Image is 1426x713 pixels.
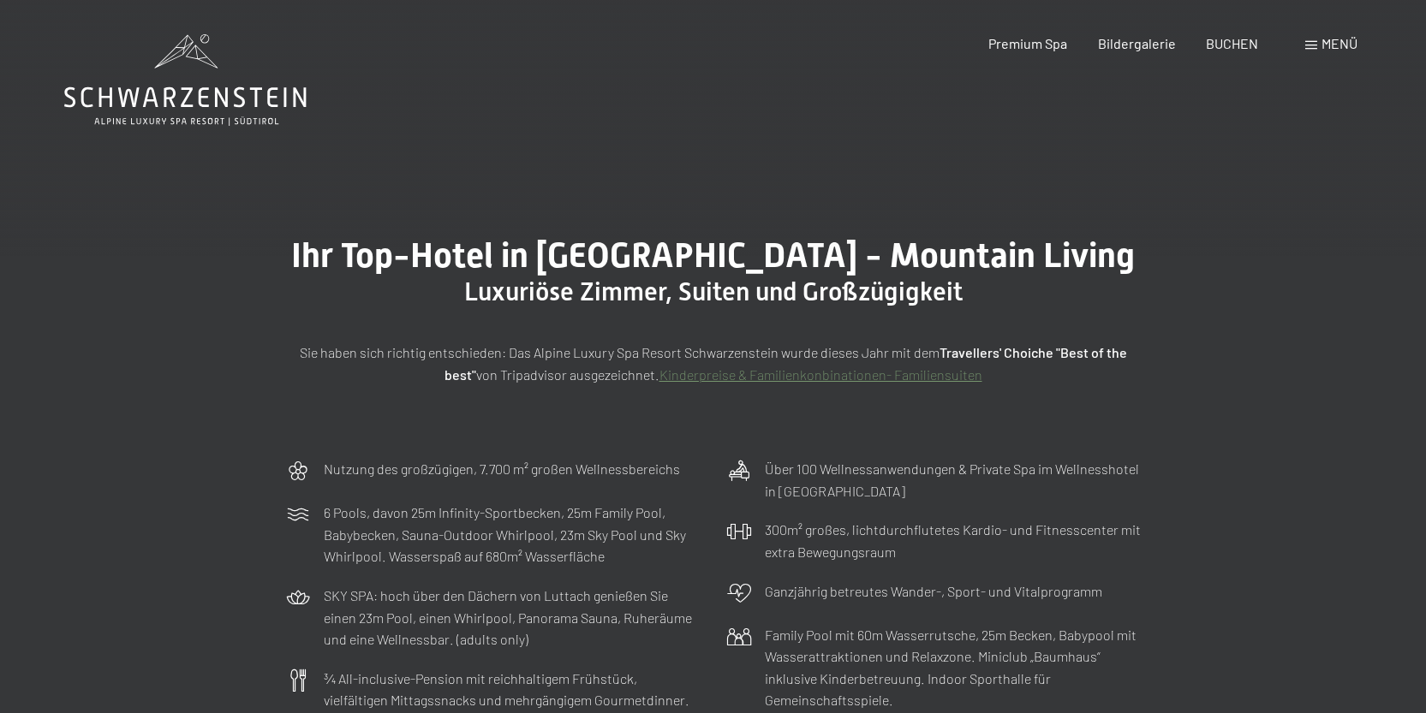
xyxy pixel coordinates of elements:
[988,35,1067,51] a: Premium Spa
[765,519,1142,562] p: 300m² großes, lichtdurchflutetes Kardio- und Fitnesscenter mit extra Bewegungsraum
[765,624,1142,711] p: Family Pool mit 60m Wasserrutsche, 25m Becken, Babypool mit Wasserattraktionen und Relaxzone. Min...
[324,502,701,567] p: 6 Pools, davon 25m Infinity-Sportbecken, 25m Family Pool, Babybecken, Sauna-Outdoor Whirlpool, 23...
[291,235,1135,276] span: Ihr Top-Hotel in [GEOGRAPHIC_DATA] - Mountain Living
[445,344,1127,383] strong: Travellers' Choiche "Best of the best"
[464,276,963,306] span: Luxuriöse Zimmer, Suiten und Großzügigkeit
[1322,35,1357,51] span: Menü
[285,342,1142,385] p: Sie haben sich richtig entschieden: Das Alpine Luxury Spa Resort Schwarzenstein wurde dieses Jahr...
[324,458,680,480] p: Nutzung des großzügigen, 7.700 m² großen Wellnessbereichs
[324,585,701,651] p: SKY SPA: hoch über den Dächern von Luttach genießen Sie einen 23m Pool, einen Whirlpool, Panorama...
[659,366,982,383] a: Kinderpreise & Familienkonbinationen- Familiensuiten
[1098,35,1176,51] a: Bildergalerie
[765,458,1142,502] p: Über 100 Wellnessanwendungen & Private Spa im Wellnesshotel in [GEOGRAPHIC_DATA]
[1206,35,1258,51] a: BUCHEN
[765,580,1102,603] p: Ganzjährig betreutes Wander-, Sport- und Vitalprogramm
